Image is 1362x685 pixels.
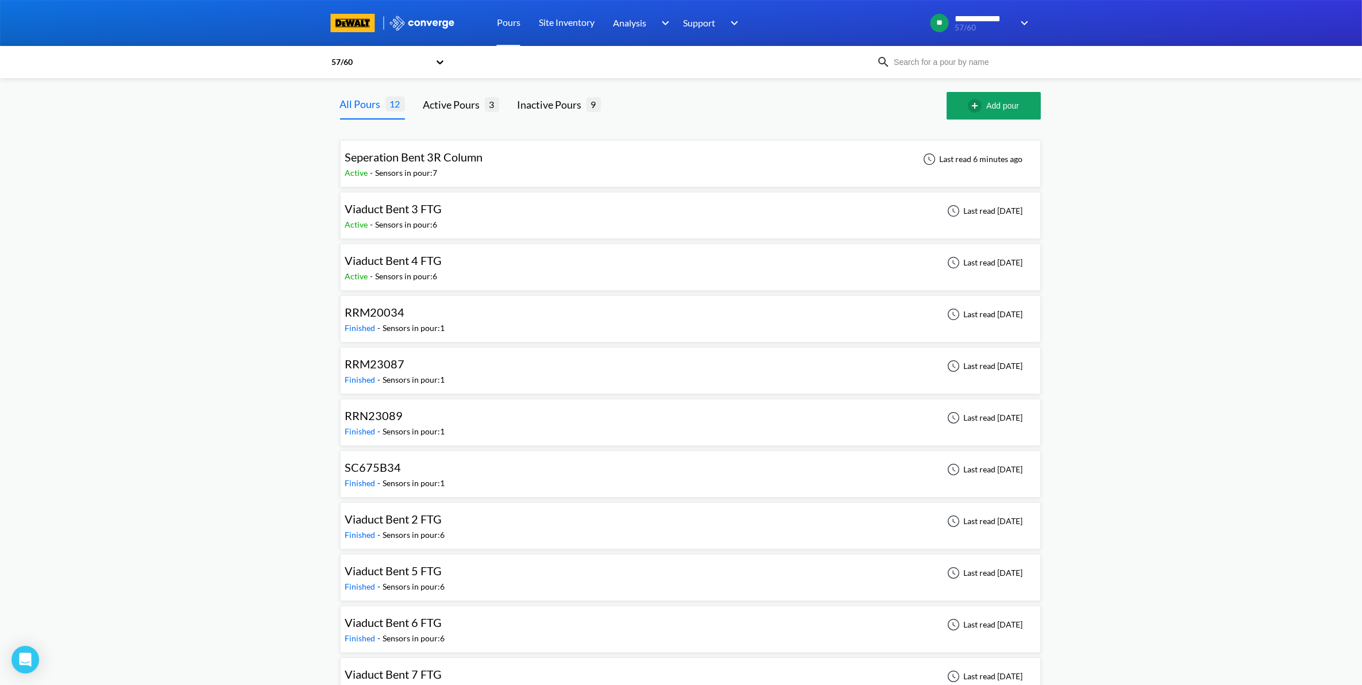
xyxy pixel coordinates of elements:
[723,16,742,30] img: downArrow.svg
[345,426,378,436] span: Finished
[371,168,376,178] span: -
[376,218,438,231] div: Sensors in pour: 6
[941,359,1027,373] div: Last read [DATE]
[345,323,378,333] span: Finished
[485,97,499,111] span: 3
[518,97,587,113] div: Inactive Pours
[941,566,1027,580] div: Last read [DATE]
[345,530,378,540] span: Finished
[968,99,986,113] img: add-circle-outline.svg
[378,633,383,643] span: -
[345,375,378,384] span: Finished
[389,16,456,30] img: logo_ewhite.svg
[340,671,1041,680] a: Viaduct Bent 7 FTGFinished-Sensors in pour:6Last read [DATE]
[345,478,378,488] span: Finished
[331,14,375,32] img: branding logo
[340,153,1041,163] a: Seperation Bent 3R ColumnActive-Sensors in pour:7Last read 6 minutes ago
[345,582,378,591] span: Finished
[941,307,1027,321] div: Last read [DATE]
[345,357,405,371] span: RRM23087
[371,220,376,229] span: -
[941,256,1027,270] div: Last read [DATE]
[345,615,442,629] span: Viaduct Bent 6 FTG
[340,464,1041,474] a: SC675B34Finished-Sensors in pour:1Last read [DATE]
[941,618,1027,632] div: Last read [DATE]
[376,270,438,283] div: Sensors in pour: 6
[378,323,383,333] span: -
[345,409,403,422] span: RRN23089
[340,619,1041,629] a: Viaduct Bent 6 FTGFinished-Sensors in pour:6Last read [DATE]
[917,152,1027,166] div: Last read 6 minutes ago
[383,374,445,386] div: Sensors in pour: 1
[345,271,371,281] span: Active
[941,411,1027,425] div: Last read [DATE]
[331,14,389,32] a: branding logo
[378,426,383,436] span: -
[340,515,1041,525] a: Viaduct Bent 2 FTGFinished-Sensors in pour:6Last read [DATE]
[345,667,442,681] span: Viaduct Bent 7 FTG
[345,564,442,578] span: Viaduct Bent 5 FTG
[383,322,445,334] div: Sensors in pour: 1
[385,97,405,111] span: 12
[376,167,438,179] div: Sensors in pour: 7
[345,168,371,178] span: Active
[340,360,1041,370] a: RRM23087Finished-Sensors in pour:1Last read [DATE]
[345,202,442,215] span: Viaduct Bent 3 FTG
[11,646,39,674] div: Open Intercom Messenger
[378,530,383,540] span: -
[383,477,445,490] div: Sensors in pour: 1
[947,92,1041,120] button: Add pour
[683,16,715,30] span: Support
[383,580,445,593] div: Sensors in pour: 6
[378,375,383,384] span: -
[587,97,601,111] span: 9
[340,257,1041,267] a: Viaduct Bent 4 FTGActive-Sensors in pour:6Last read [DATE]
[383,529,445,541] div: Sensors in pour: 6
[340,567,1041,577] a: Viaduct Bent 5 FTGFinished-Sensors in pour:6Last read [DATE]
[345,512,442,526] span: Viaduct Bent 2 FTG
[345,253,442,267] span: Viaduct Bent 4 FTG
[345,220,371,229] span: Active
[955,24,1013,32] span: 57/60
[890,56,1029,68] input: Search for a pour by name
[378,582,383,591] span: -
[941,514,1027,528] div: Last read [DATE]
[340,96,385,112] div: All Pours
[340,412,1041,422] a: RRN23089Finished-Sensors in pour:1Last read [DATE]
[345,460,402,474] span: SC675B34
[383,632,445,645] div: Sensors in pour: 6
[345,150,483,164] span: Seperation Bent 3R Column
[941,669,1027,683] div: Last read [DATE]
[423,97,485,113] div: Active Pours
[340,309,1041,318] a: RRM20034Finished-Sensors in pour:1Last read [DATE]
[613,16,646,30] span: Analysis
[654,16,673,30] img: downArrow.svg
[378,478,383,488] span: -
[383,425,445,438] div: Sensors in pour: 1
[941,204,1027,218] div: Last read [DATE]
[1013,16,1032,30] img: downArrow.svg
[345,633,378,643] span: Finished
[877,55,890,69] img: icon-search.svg
[345,305,405,319] span: RRM20034
[371,271,376,281] span: -
[340,205,1041,215] a: Viaduct Bent 3 FTGActive-Sensors in pour:6Last read [DATE]
[331,56,430,68] div: 57/60
[941,463,1027,476] div: Last read [DATE]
